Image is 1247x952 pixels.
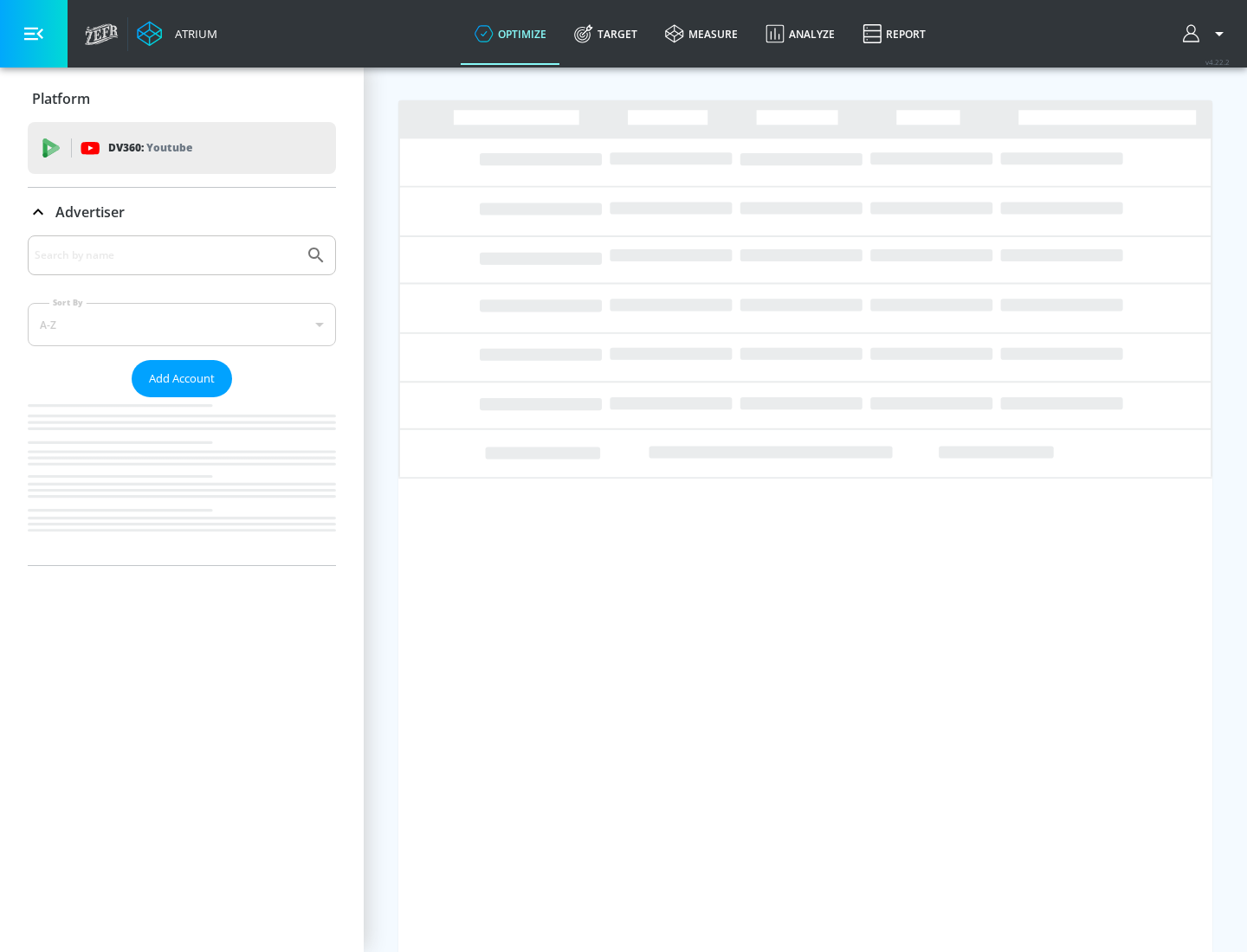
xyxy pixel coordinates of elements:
p: Advertiser [55,203,125,222]
input: Search by name [35,244,297,267]
div: A-Z [28,303,336,346]
a: Report [849,3,940,65]
div: Platform [28,74,336,123]
span: Add Account [149,369,215,389]
a: Target [560,3,651,65]
div: Advertiser [28,235,336,565]
a: measure [651,3,752,65]
div: Advertiser [28,188,336,236]
a: optimize [461,3,560,65]
p: DV360: [108,138,192,158]
div: Atrium [168,26,217,42]
a: Atrium [137,21,217,47]
nav: list of Advertiser [28,397,336,565]
button: Add Account [132,360,232,397]
p: Platform [32,89,90,108]
div: DV360: Youtube [28,122,336,174]
p: Youtube [146,138,192,157]
a: Analyze [752,3,849,65]
label: Sort By [49,297,87,308]
span: v 4.22.2 [1205,57,1230,67]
